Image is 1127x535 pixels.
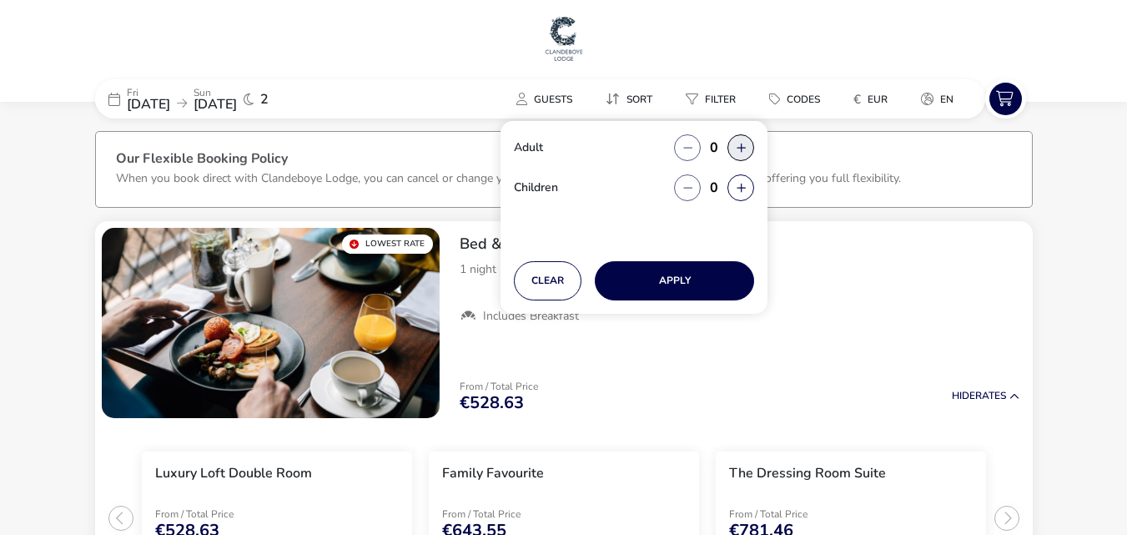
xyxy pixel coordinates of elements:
[543,13,585,63] img: Main Website
[840,87,901,111] button: €EUR
[672,87,749,111] button: Filter
[729,465,886,482] h3: The Dressing Room Suite
[260,93,269,106] span: 2
[460,260,1019,278] p: 1 night B&B | Best available rate
[102,228,440,418] swiper-slide: 1 / 1
[756,87,840,111] naf-pibe-menu-bar-item: Codes
[503,87,592,111] naf-pibe-menu-bar-item: Guests
[514,142,556,154] label: Adult
[442,509,585,519] p: From / Total Price
[460,235,1019,254] h2: Bed & Breakfast
[116,170,901,186] p: When you book direct with Clandeboye Lodge, you can cancel or change your booking for free up to ...
[127,88,170,98] p: Fri
[853,91,861,108] i: €
[908,87,974,111] naf-pibe-menu-bar-item: en
[756,87,833,111] button: Codes
[342,235,433,254] div: Lowest Rate
[729,509,872,519] p: From / Total Price
[442,465,544,482] h3: Family Favourite
[868,93,888,106] span: EUR
[446,221,1033,338] div: Bed & Breakfast1 night B&B | Best available rateIncludes Breakfast
[908,87,967,111] button: en
[705,93,736,106] span: Filter
[155,465,312,482] h3: Luxury Loft Double Room
[534,93,572,106] span: Guests
[194,95,237,114] span: [DATE]
[592,87,672,111] naf-pibe-menu-bar-item: Sort
[592,87,666,111] button: Sort
[952,389,975,402] span: Hide
[95,79,345,119] div: Fri[DATE]Sun[DATE]2
[194,88,237,98] p: Sun
[595,261,754,300] button: Apply
[514,182,571,194] label: Children
[127,95,170,114] span: [DATE]
[952,391,1019,401] button: HideRates
[787,93,820,106] span: Codes
[460,381,538,391] p: From / Total Price
[155,509,298,519] p: From / Total Price
[672,87,756,111] naf-pibe-menu-bar-item: Filter
[840,87,908,111] naf-pibe-menu-bar-item: €EUR
[940,93,953,106] span: en
[483,309,579,324] span: Includes Breakfast
[503,87,586,111] button: Guests
[460,395,524,411] span: €528.63
[514,261,581,300] button: Clear
[626,93,652,106] span: Sort
[116,152,1012,169] h3: Our Flexible Booking Policy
